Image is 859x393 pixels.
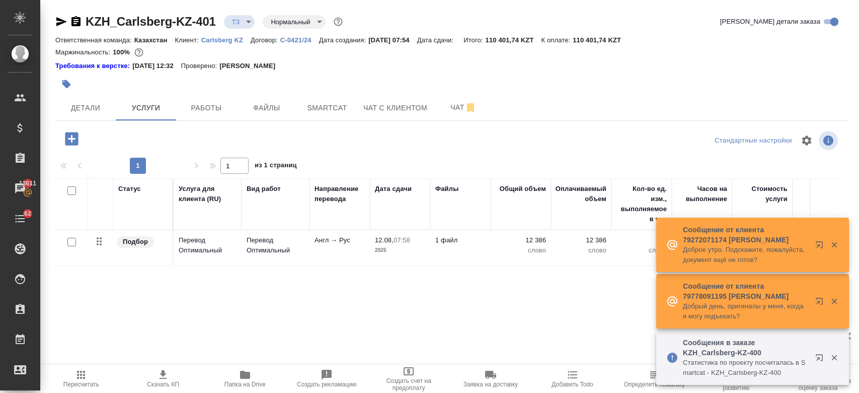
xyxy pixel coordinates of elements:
[255,159,297,174] span: из 1 страниц
[224,15,255,29] div: ТЗ
[181,61,220,71] p: Проверено:
[179,184,237,204] div: Услуга для клиента (RU)
[55,73,77,95] button: Добавить тэг
[179,235,237,255] p: Перевод Оптимальный
[541,36,573,44] p: К оплате:
[683,301,809,321] p: Добрый день, оригиналы у меня, когда я могу подъехать?
[55,48,113,56] p: Маржинальность:
[809,291,833,315] button: Открыть в новой вкладке
[712,133,795,149] div: split button
[363,102,427,114] span: Чат с клиентом
[229,18,243,26] button: ТЗ
[263,15,325,29] div: ТЗ
[556,184,606,204] div: Оплачиваемый объем
[123,237,148,247] p: Подбор
[247,235,304,255] p: Перевод Оптимальный
[368,365,450,393] button: Создать счет на предоплату
[552,381,593,388] span: Добавить Todo
[798,184,848,204] div: Скидка / наценка
[122,365,204,393] button: Скачать КП
[13,178,42,188] span: 13611
[297,381,357,388] span: Создать рекламацию
[435,184,458,194] div: Файлы
[683,245,809,265] p: Доброе утро. Подскажите, пожалуйста, документ ещё не готов?
[824,297,844,306] button: Закрыть
[3,206,38,231] a: 62
[61,102,110,114] span: Детали
[175,36,201,44] p: Клиент:
[463,36,485,44] p: Итого:
[247,184,281,194] div: Вид работ
[315,184,365,204] div: Направление перевода
[683,338,809,358] p: Сообщения в заказе KZH_Carlsberg-KZ-400
[55,16,67,28] button: Скопировать ссылку для ЯМессенджера
[280,36,319,44] p: С-0421/24
[55,61,132,71] a: Требования к верстке:
[251,36,280,44] p: Договор:
[809,235,833,259] button: Открыть в новой вкладке
[616,245,667,255] p: слово
[677,184,727,204] div: Часов на выполнение
[496,245,546,255] p: слово
[219,61,283,71] p: [PERSON_NAME]
[556,245,606,255] p: слово
[280,35,319,44] a: С-0421/24
[464,102,477,114] svg: Отписаться
[616,184,667,224] div: Кол-во ед. изм., выполняемое в час
[55,36,134,44] p: Ответственная команда:
[463,381,518,388] span: Заявка на доставку
[132,46,145,59] button: 0.00 KZT;
[435,235,486,245] p: 1 файл
[70,16,82,28] button: Скопировать ссылку
[500,184,546,194] div: Общий объем
[374,377,444,391] span: Создать счет на предоплату
[243,102,291,114] span: Файлы
[204,365,286,393] button: Папка на Drive
[182,102,230,114] span: Работы
[556,235,606,245] p: 12 386
[147,381,179,388] span: Скачать КП
[201,36,251,44] p: Carlsberg KZ
[368,36,417,44] p: [DATE] 07:54
[819,131,840,150] span: Посмотреть информацию
[417,36,456,44] p: Дата сдачи:
[375,245,425,255] p: 2025
[40,365,122,393] button: Пересчитать
[58,128,86,149] button: Добавить услугу
[18,209,37,219] span: 62
[303,102,351,114] span: Smartcat
[118,184,141,194] div: Статус
[3,176,38,201] a: 13611
[132,61,181,71] p: [DATE] 12:32
[683,225,809,245] p: Сообщение от клиента 79272071174 [PERSON_NAME]
[613,365,695,393] button: Определить тематику
[624,381,685,388] span: Определить тематику
[795,128,819,153] span: Настроить таблицу
[286,365,368,393] button: Создать рекламацию
[683,281,809,301] p: Сообщение от клиента 79778091195 [PERSON_NAME]
[450,365,532,393] button: Заявка на доставку
[439,101,488,114] span: Чат
[268,18,313,26] button: Нормальный
[824,353,844,362] button: Закрыть
[496,235,546,245] p: 12 386
[737,184,788,204] div: Стоимость услуги
[201,35,251,44] a: Carlsberg KZ
[809,348,833,372] button: Открыть в новой вкладке
[616,235,667,245] p: 250
[319,36,368,44] p: Дата создания:
[375,236,394,244] p: 12.08,
[720,17,820,27] span: [PERSON_NAME] детали заказа
[122,102,170,114] span: Услуги
[224,381,266,388] span: Папка на Drive
[134,36,175,44] p: Казахстан
[113,48,132,56] p: 100%
[315,235,365,245] p: Англ → Рус
[824,240,844,249] button: Закрыть
[86,15,216,28] a: KZH_Carlsberg-KZ-401
[683,358,809,378] p: Cтатистика по проекту посчиталась в Smartcat - KZH_Carlsberg-KZ-400
[394,236,410,244] p: 07:58
[375,184,412,194] div: Дата сдачи
[531,365,613,393] button: Добавить Todo
[63,381,99,388] span: Пересчитать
